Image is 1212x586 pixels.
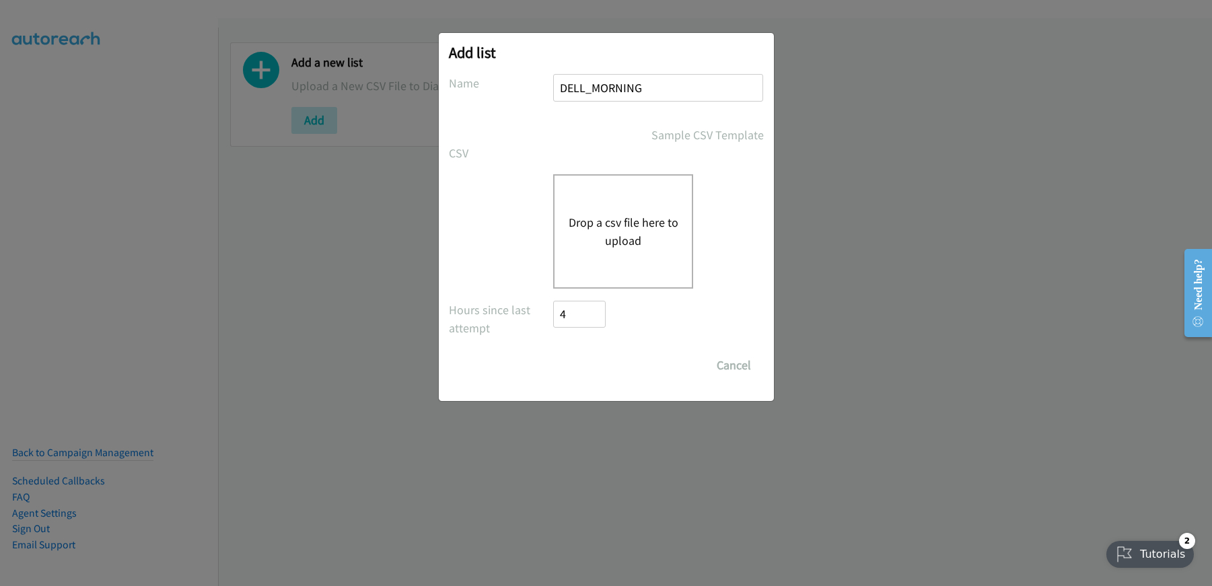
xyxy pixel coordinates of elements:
button: Drop a csv file here to upload [568,213,678,250]
iframe: Resource Center [1173,240,1212,346]
h2: Add list [449,43,764,62]
button: Cancel [704,352,764,379]
iframe: Checklist [1098,527,1202,576]
label: CSV [449,144,554,162]
label: Name [449,74,554,92]
a: Sample CSV Template [651,126,764,144]
label: Hours since last attempt [449,301,554,337]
